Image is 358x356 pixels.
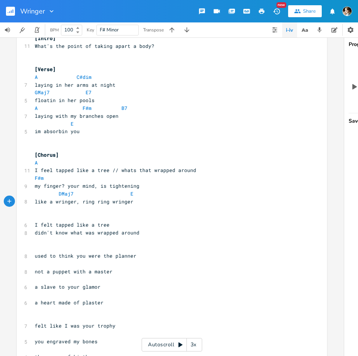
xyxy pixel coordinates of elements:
[77,74,92,80] span: C#dim
[143,28,164,32] div: Transpose
[35,105,38,111] span: A
[130,190,133,197] span: E
[71,120,74,127] span: E
[35,82,115,88] span: laying in her arms at night
[35,159,38,166] span: A
[303,8,316,15] div: Share
[35,66,56,73] span: [Verse]
[288,5,322,17] button: Share
[87,28,94,32] div: Key
[269,4,284,18] button: New
[35,229,139,236] span: didn't know what was wrapped around
[35,299,104,306] span: a heart made of plaster
[35,43,154,49] span: What's the point of taking apart a body?
[35,151,59,158] span: [Chorus]
[59,190,74,197] span: DMaj7
[35,322,115,329] span: felt like I was your trophy
[35,175,44,181] span: F#m
[187,338,200,352] div: 3x
[35,89,50,96] span: GMaj7
[50,28,59,32] div: BPM
[20,8,45,15] span: Wringer
[35,167,196,174] span: I feel tapped like a tree // whats that wrapped around
[35,268,112,275] span: not a puppet with a master
[121,105,127,111] span: B7
[35,74,38,80] span: A
[35,198,133,205] span: like a wringer, ring ring wringer
[35,97,95,104] span: floatin in her pools
[35,283,101,290] span: a slave to your glamor
[35,113,118,119] span: laying with my branches open
[86,89,92,96] span: E7
[100,27,119,33] span: F# Minor
[35,221,109,228] span: I felt tapped like a tree
[35,338,98,345] span: you engraved my bones
[35,128,80,135] span: im absorbin you
[35,182,139,189] span: my finger? your mind, is tightening
[83,105,92,111] span: F#m
[342,6,352,16] img: Robert Wise
[277,2,286,8] div: New
[35,35,56,42] span: [Intro]
[142,338,202,352] div: Autoscroll
[35,252,136,259] span: used to think you were the planner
